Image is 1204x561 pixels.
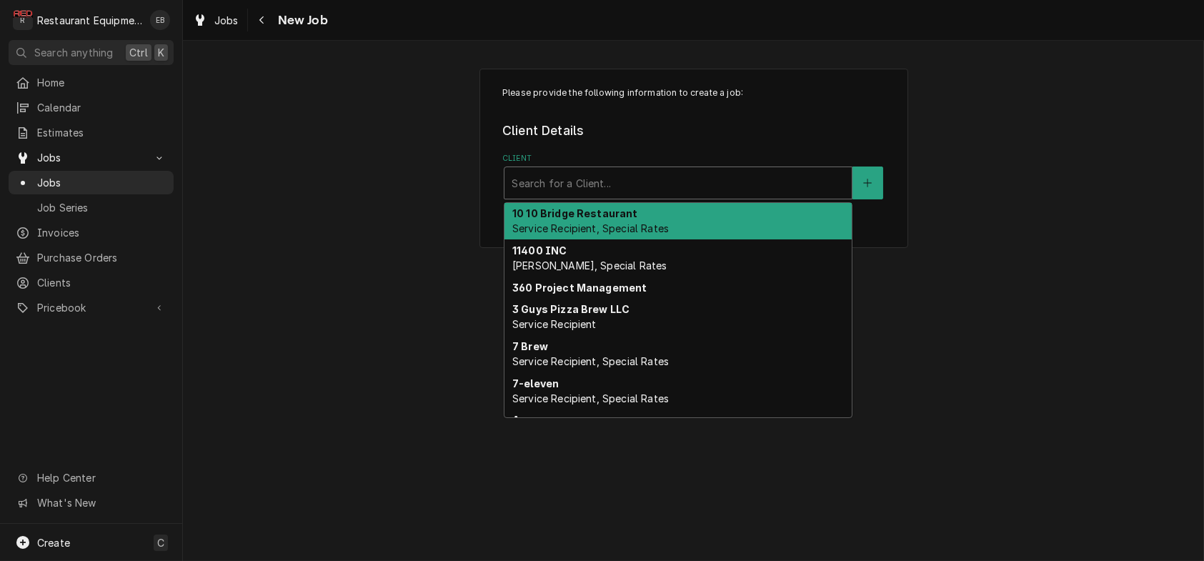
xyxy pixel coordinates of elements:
[512,414,556,426] strong: Accurex
[9,246,174,269] a: Purchase Orders
[37,470,165,485] span: Help Center
[9,40,174,65] button: Search anythingCtrlK
[37,150,145,165] span: Jobs
[502,121,885,140] legend: Client Details
[37,275,166,290] span: Clients
[9,466,174,490] a: Go to Help Center
[9,71,174,94] a: Home
[512,303,630,315] strong: 3 Guys Pizza Brew LLC
[34,45,113,60] span: Search anything
[512,340,548,352] strong: 7 Brew
[852,167,882,199] button: Create New Client
[502,86,885,99] p: Please provide the following information to create a job:
[150,10,170,30] div: EB
[9,121,174,144] a: Estimates
[13,10,33,30] div: Restaurant Equipment Diagnostics's Avatar
[512,377,559,389] strong: 7-eleven
[37,13,142,28] div: Restaurant Equipment Diagnostics
[37,75,166,90] span: Home
[187,9,244,32] a: Jobs
[9,146,174,169] a: Go to Jobs
[9,96,174,119] a: Calendar
[512,355,669,367] span: Service Recipient, Special Rates
[150,10,170,30] div: Emily Bird's Avatar
[502,153,885,199] div: Client
[37,200,166,215] span: Job Series
[512,244,567,257] strong: 11400 INC
[37,175,166,190] span: Jobs
[37,300,145,315] span: Pricebook
[502,86,885,199] div: Job Create/Update Form
[214,13,239,28] span: Jobs
[479,69,908,248] div: Job Create/Update
[512,392,669,404] span: Service Recipient, Special Rates
[13,10,33,30] div: R
[37,495,165,510] span: What's New
[274,11,328,30] span: New Job
[37,225,166,240] span: Invoices
[9,491,174,515] a: Go to What's New
[9,296,174,319] a: Go to Pricebook
[37,537,70,549] span: Create
[9,221,174,244] a: Invoices
[37,250,166,265] span: Purchase Orders
[37,125,166,140] span: Estimates
[512,222,669,234] span: Service Recipient, Special Rates
[502,153,885,164] label: Client
[9,171,174,194] a: Jobs
[512,259,667,272] span: [PERSON_NAME], Special Rates
[512,207,638,219] strong: 10 10 Bridge Restaurant
[158,45,164,60] span: K
[512,318,597,330] span: Service Recipient
[251,9,274,31] button: Navigate back
[9,196,174,219] a: Job Series
[863,178,872,188] svg: Create New Client
[512,282,647,294] strong: 360 Project Management
[9,271,174,294] a: Clients
[129,45,148,60] span: Ctrl
[157,535,164,550] span: C
[37,100,166,115] span: Calendar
